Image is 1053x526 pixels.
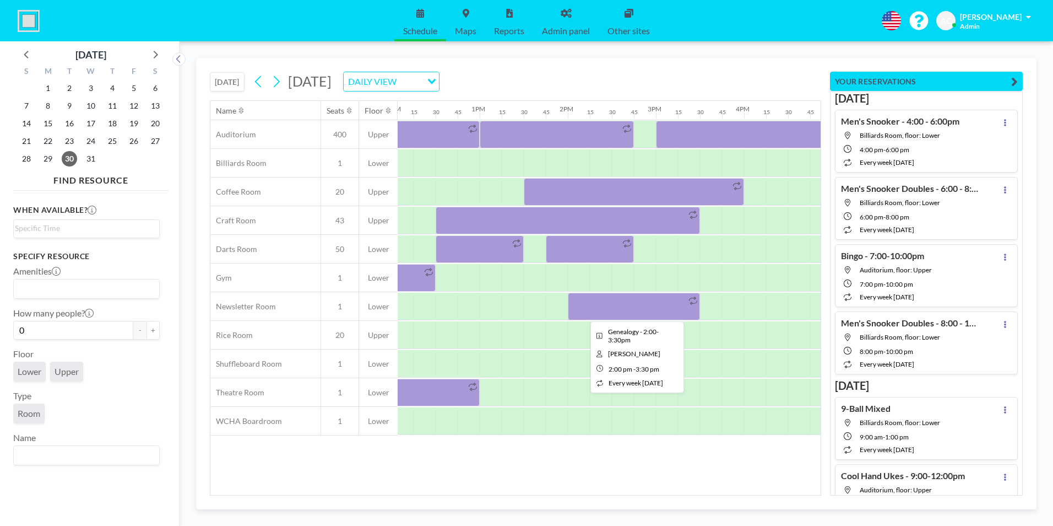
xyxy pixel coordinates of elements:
[83,98,99,114] span: Wednesday, December 10, 2025
[763,109,770,116] div: 15
[860,446,914,454] span: every week [DATE]
[126,80,142,96] span: Friday, December 5, 2025
[210,130,256,139] span: Auditorium
[62,116,77,131] span: Tuesday, December 16, 2025
[327,106,344,116] div: Seats
[321,244,359,254] span: 50
[636,365,659,373] span: 3:30 PM
[365,106,383,116] div: Floor
[841,116,959,127] h4: Men's Snooker - 4:00 - 6:00pm
[719,109,726,116] div: 45
[18,366,41,377] span: Lower
[13,170,169,186] h4: FIND RESOURCE
[860,333,940,341] span: Billiards Room, floor: Lower
[608,328,659,344] span: Genealogy - 2:00-3:30pm
[860,146,883,154] span: 4:00 PM
[40,116,56,131] span: Monday, December 15, 2025
[499,109,506,116] div: 15
[148,80,163,96] span: Saturday, December 6, 2025
[321,416,359,426] span: 1
[15,222,153,234] input: Search for option
[835,92,1018,105] h3: [DATE]
[62,151,77,167] span: Tuesday, December 30, 2025
[210,388,264,398] span: Theatre Room
[13,390,31,401] label: Type
[210,330,253,340] span: Rice Room
[359,216,398,226] span: Upper
[144,65,166,79] div: S
[18,10,40,32] img: organization-logo
[148,133,163,149] span: Saturday, December 27, 2025
[455,109,462,116] div: 45
[13,266,61,277] label: Amenities
[455,26,476,35] span: Maps
[210,72,245,92] button: [DATE]
[19,151,34,167] span: Sunday, December 28, 2025
[736,105,750,113] div: 4PM
[148,98,163,114] span: Saturday, December 13, 2025
[841,183,979,194] h4: Men's Snooker Doubles - 6:00 - 8:00pm
[359,130,398,139] span: Upper
[860,347,883,356] span: 8:00 PM
[543,109,550,116] div: 45
[359,359,398,369] span: Lower
[210,302,276,312] span: Newsletter Room
[785,109,792,116] div: 30
[835,379,1018,393] h3: [DATE]
[16,65,37,79] div: S
[59,65,80,79] div: T
[126,133,142,149] span: Friday, December 26, 2025
[288,73,332,89] span: [DATE]
[860,213,883,221] span: 6:00 PM
[883,146,886,154] span: -
[359,388,398,398] span: Lower
[210,273,232,283] span: Gym
[210,244,257,254] span: Darts Room
[13,432,36,443] label: Name
[359,158,398,168] span: Lower
[210,158,267,168] span: Billiards Room
[37,65,59,79] div: M
[403,26,437,35] span: Schedule
[62,98,77,114] span: Tuesday, December 9, 2025
[83,116,99,131] span: Wednesday, December 17, 2025
[359,187,398,197] span: Upper
[359,302,398,312] span: Lower
[886,146,909,154] span: 6:00 PM
[960,22,980,30] span: Admin
[13,348,34,359] label: Floor
[210,187,261,197] span: Coffee Room
[19,98,34,114] span: Sunday, December 7, 2025
[83,151,99,167] span: Wednesday, December 31, 2025
[860,360,914,368] span: every week [DATE]
[883,280,886,288] span: -
[860,433,883,441] span: 9:00 AM
[321,216,359,226] span: 43
[210,359,282,369] span: Shuffleboard Room
[40,133,56,149] span: Monday, December 22, 2025
[321,158,359,168] span: 1
[15,282,153,296] input: Search for option
[359,330,398,340] span: Upper
[83,133,99,149] span: Wednesday, December 24, 2025
[633,365,636,373] span: -
[830,72,1023,91] button: YOUR RESERVATIONS
[210,416,282,426] span: WCHA Boardroom
[105,98,120,114] span: Thursday, December 11, 2025
[123,65,144,79] div: F
[40,98,56,114] span: Monday, December 8, 2025
[841,403,891,414] h4: 9-Ball Mixed
[609,365,632,373] span: 2:00 PM
[359,244,398,254] span: Lower
[321,130,359,139] span: 400
[83,80,99,96] span: Wednesday, December 3, 2025
[883,213,886,221] span: -
[494,26,524,35] span: Reports
[400,74,421,89] input: Search for option
[860,486,932,494] span: Auditorium, floor: Upper
[807,109,814,116] div: 45
[148,116,163,131] span: Saturday, December 20, 2025
[860,131,940,139] span: Billiards Room, floor: Lower
[146,321,160,340] button: +
[13,308,94,319] label: How many people?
